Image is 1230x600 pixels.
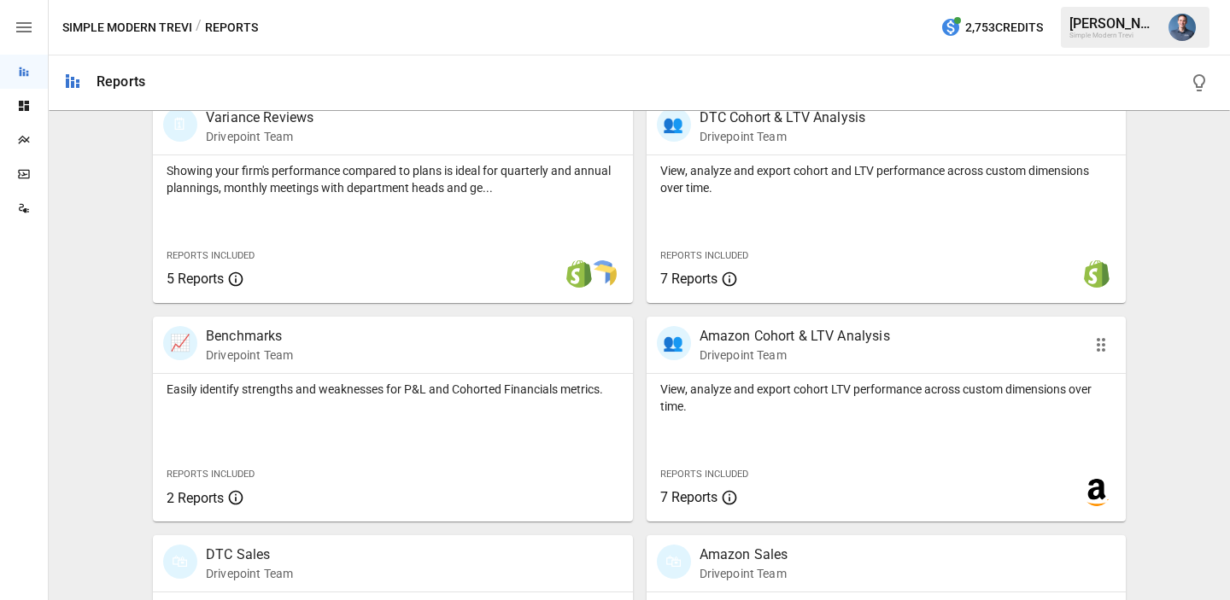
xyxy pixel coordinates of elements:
span: Reports Included [660,469,748,480]
button: Mike Beckham [1158,3,1206,51]
img: Mike Beckham [1168,14,1196,41]
p: Easily identify strengths and weaknesses for P&L and Cohorted Financials metrics. [167,381,619,398]
img: shopify [565,260,593,288]
div: 🛍 [657,545,691,579]
div: 👥 [657,108,691,142]
div: / [196,17,202,38]
p: View, analyze and export cohort LTV performance across custom dimensions over time. [660,381,1113,415]
p: DTC Sales [206,545,293,565]
span: Reports Included [167,469,255,480]
p: Showing your firm's performance compared to plans is ideal for quarterly and annual plannings, mo... [167,162,619,196]
span: Reports Included [167,250,255,261]
div: Reports [97,73,145,90]
p: View, analyze and export cohort and LTV performance across custom dimensions over time. [660,162,1113,196]
span: 7 Reports [660,489,717,505]
div: [PERSON_NAME] [1069,15,1158,32]
div: 🛍 [163,545,197,579]
button: Simple Modern Trevi [62,17,192,38]
p: Variance Reviews [206,108,313,128]
p: Drivepoint Team [206,565,293,582]
p: Amazon Cohort & LTV Analysis [700,326,890,347]
div: Simple Modern Trevi [1069,32,1158,39]
span: 5 Reports [167,271,224,287]
div: 🗓 [163,108,197,142]
p: Drivepoint Team [700,347,890,364]
p: Drivepoint Team [700,565,788,582]
p: Amazon Sales [700,545,788,565]
span: 2,753 Credits [965,17,1043,38]
div: 👥 [657,326,691,360]
p: DTC Cohort & LTV Analysis [700,108,866,128]
div: 📈 [163,326,197,360]
span: Reports Included [660,250,748,261]
button: 2,753Credits [934,12,1050,44]
span: 7 Reports [660,271,717,287]
img: smart model [589,260,617,288]
p: Drivepoint Team [700,128,866,145]
p: Benchmarks [206,326,293,347]
p: Drivepoint Team [206,347,293,364]
span: 2 Reports [167,490,224,506]
p: Drivepoint Team [206,128,313,145]
img: amazon [1083,479,1110,506]
img: shopify [1083,260,1110,288]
